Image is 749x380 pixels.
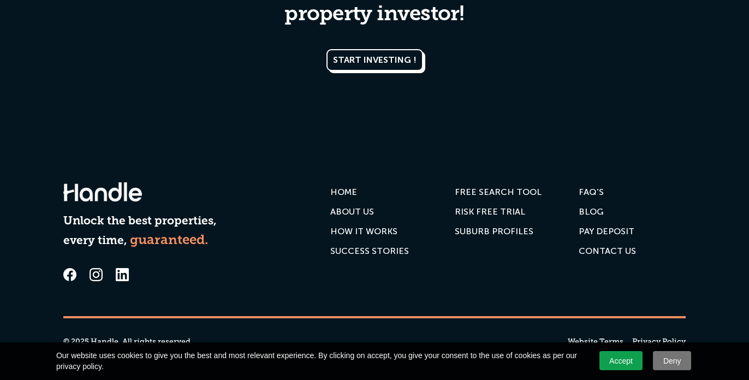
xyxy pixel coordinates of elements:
a: Contact us [579,241,636,261]
a: Blog [579,202,604,222]
strong: Unlock the best properties, every time, [63,216,217,247]
div: SUCCESS STORIES [330,246,409,257]
div: RISK FREE TRIAL [455,206,525,217]
div: Blog [579,206,604,217]
a: SUCCESS STORIES [330,241,409,261]
a: HOW IT WORKS [330,222,397,241]
div: Contact us [579,246,636,257]
div: PAY DEPOSIT [579,226,634,237]
a: ABOUT US [330,202,374,222]
a: Deny [653,351,691,370]
a: SUBURB PROFILES [455,222,533,241]
a: Website Terms [568,336,623,347]
div: FREE SEARCH TOOL [455,187,542,198]
a: RISK FREE TRIAL [455,202,525,222]
a: HOME [330,182,357,202]
a: FAQ'S [579,182,604,202]
a: FREE SEARCH TOOL [455,182,542,202]
span: Our website uses cookies to give you the best and most relevant experience. By clicking on accept... [56,350,585,372]
div: HOW IT WORKS [330,226,397,237]
a: START INVESTING ! [326,49,423,71]
a: PAY DEPOSIT [579,222,634,241]
strong: guaranteed. [130,234,208,247]
div: © 2025 Handle. All rights reserved. [63,336,193,347]
div: ABOUT US [330,206,374,217]
div: SUBURB PROFILES [455,226,533,237]
div: HOME [330,187,357,198]
div: FAQ'S [579,187,604,198]
a: Privacy Policy [632,336,686,347]
a: Accept [599,351,643,370]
